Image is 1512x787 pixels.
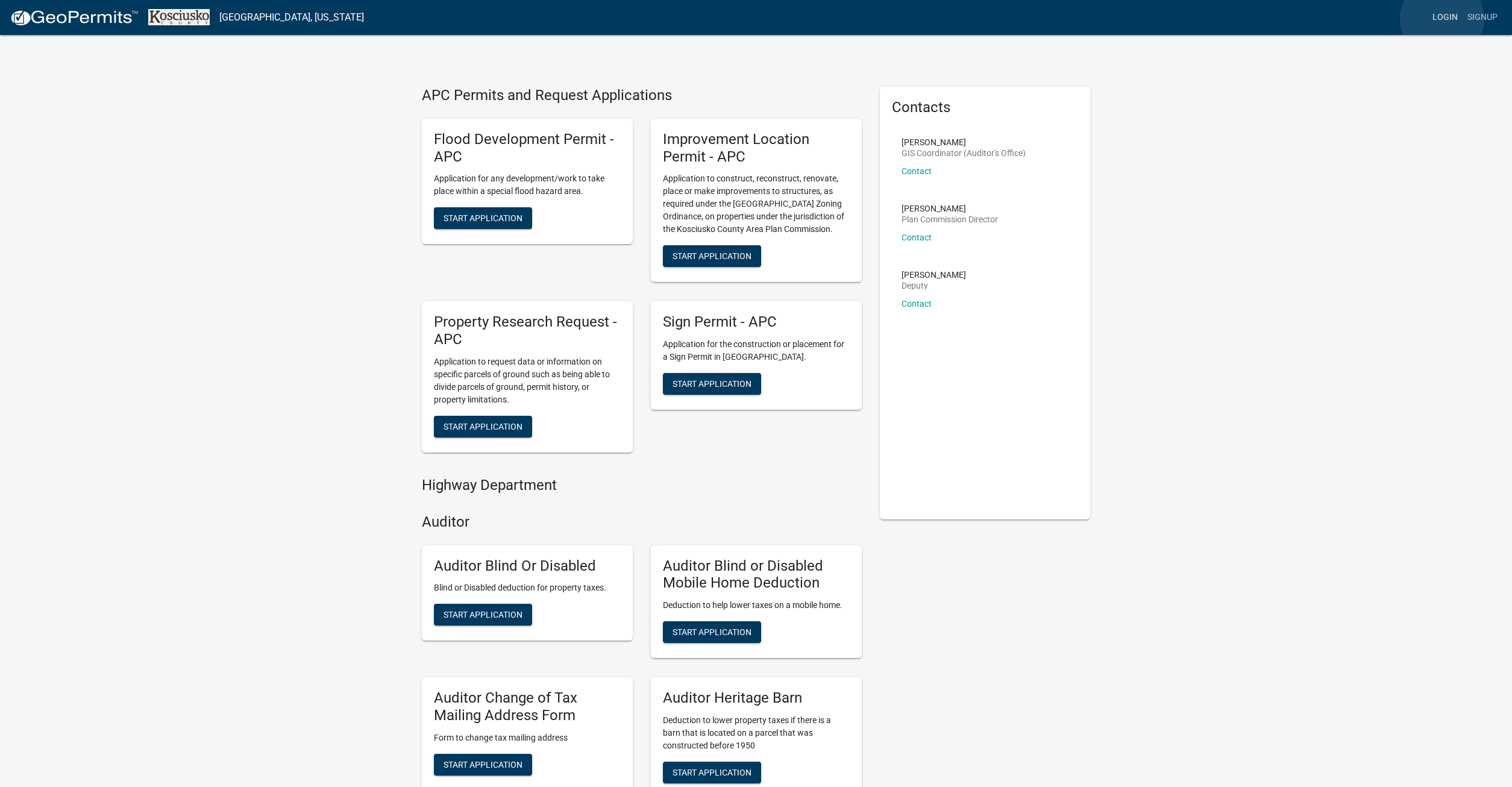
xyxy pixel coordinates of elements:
button: Start Application [434,207,532,229]
span: Start Application [673,379,751,389]
button: Start Application [434,754,532,776]
span: Start Application [673,627,751,637]
p: Plan Commission Director [902,215,998,224]
span: Start Application [673,251,751,261]
p: Application for any development/work to take place within a special flood hazard area. [434,172,621,198]
button: Start Application [663,762,761,783]
h5: Sign Permit - APC [663,313,850,331]
p: Application to request data or information on specific parcels of ground such as being able to di... [434,356,621,406]
p: Application to construct, reconstruct, renovate, place or make improvements to structures, as req... [663,172,850,236]
a: [GEOGRAPHIC_DATA], [US_STATE] [219,7,364,28]
p: Deduction to lower property taxes if there is a barn that is located on a parcel that was constru... [663,714,850,752]
p: GIS Coordinator (Auditor's Office) [902,149,1026,157]
a: Login [1428,6,1463,29]
h5: Property Research Request - APC [434,313,621,348]
h5: Auditor Heritage Barn [663,689,850,707]
p: [PERSON_NAME] [902,204,998,213]
span: Start Application [673,767,751,777]
p: Deputy [902,281,966,290]
p: Deduction to help lower taxes on a mobile home. [663,599,850,612]
h5: Flood Development Permit - APC [434,131,621,166]
button: Start Application [663,373,761,395]
p: [PERSON_NAME] [902,138,1026,146]
p: [PERSON_NAME] [902,271,966,279]
img: Kosciusko County, Indiana [148,9,210,25]
h5: Improvement Location Permit - APC [663,131,850,166]
button: Start Application [434,604,532,626]
span: Start Application [444,421,522,431]
h5: Auditor Blind or Disabled Mobile Home Deduction [663,557,850,592]
h5: Auditor Change of Tax Mailing Address Form [434,689,621,724]
button: Start Application [663,245,761,267]
button: Start Application [663,621,761,643]
a: Contact [902,299,932,309]
p: Application for the construction or placement for a Sign Permit in [GEOGRAPHIC_DATA]. [663,338,850,363]
a: Contact [902,166,932,176]
button: Start Application [434,416,532,437]
p: Blind or Disabled deduction for property taxes. [434,582,621,594]
span: Start Application [444,610,522,619]
span: Start Application [444,213,522,223]
a: Signup [1463,6,1502,29]
p: Form to change tax mailing address [434,732,621,744]
span: Start Application [444,759,522,769]
h5: Auditor Blind Or Disabled [434,557,621,575]
h4: APC Permits and Request Applications [422,87,862,104]
a: Contact [902,233,932,242]
h4: Highway Department [422,477,862,494]
h4: Auditor [422,513,862,531]
h5: Contacts [892,99,1079,116]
